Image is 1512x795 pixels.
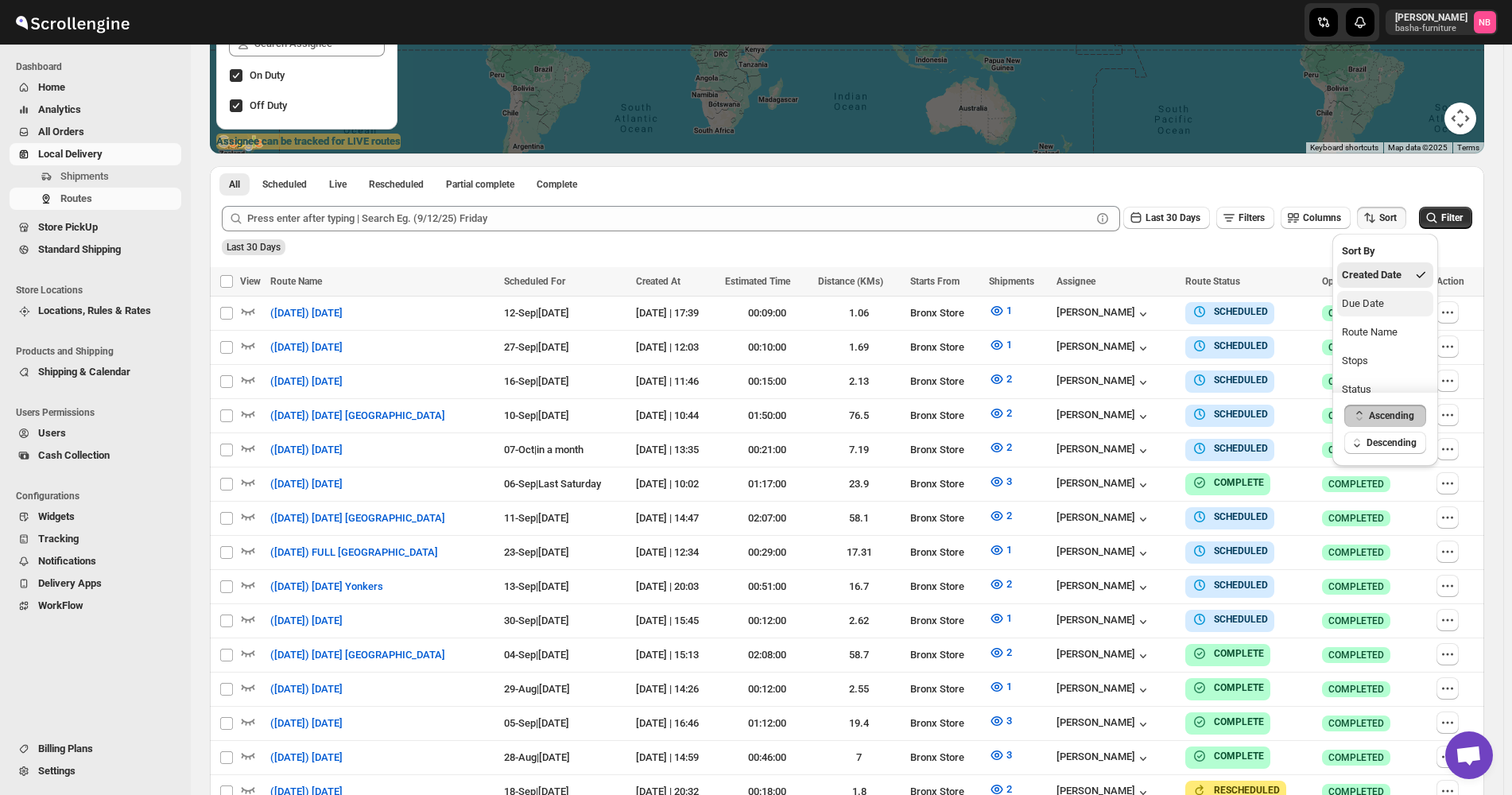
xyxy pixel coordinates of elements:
div: [PERSON_NAME] [1056,374,1151,390]
span: Configurations [16,490,183,502]
text: NB [1479,17,1491,28]
button: ([DATE]) [DATE] [261,437,352,463]
span: Products and Shipping [16,345,183,358]
button: Home [10,76,181,99]
button: ([DATE]) [DATE] [261,677,352,702]
span: 1 [1006,681,1012,692]
span: 23-Sep | [DATE] [504,546,569,558]
span: Route Name [270,276,322,287]
span: Store Locations [16,284,183,297]
button: Delivery Apps [10,572,181,595]
div: 76.5 [818,408,901,424]
span: COMPLETED [1328,580,1384,593]
span: Users Permissions [16,406,183,419]
span: Off Duty [250,99,287,111]
div: 7 [818,750,901,766]
button: SCHEDULED [1192,304,1268,320]
div: 01:12:00 [725,715,808,731]
span: ([DATE]) [DATE] [GEOGRAPHIC_DATA] [270,510,445,526]
div: [DATE] | 13:35 [636,442,715,458]
button: ([DATE]) [DATE] [GEOGRAPHIC_DATA] [261,403,455,429]
button: Columns [1281,207,1351,229]
span: WorkFlow [38,599,83,611]
span: 05-Sep | [DATE] [504,717,569,729]
div: [DATE] | 20:03 [636,579,715,595]
b: SCHEDULED [1214,580,1268,591]
span: Cash Collection [38,449,110,461]
button: Stops [1337,348,1433,374]
span: Complete [537,178,577,191]
div: Bronx Store [910,305,979,321]
span: COMPLETED [1328,717,1384,730]
button: ([DATE]) [DATE] [261,369,352,394]
div: 58.7 [818,647,901,663]
div: 2.55 [818,681,901,697]
button: [PERSON_NAME] [1056,340,1151,356]
button: ([DATE]) [DATE] [261,608,352,634]
button: [PERSON_NAME] [1056,443,1151,459]
button: ([DATE]) FULL [GEOGRAPHIC_DATA] [261,540,448,565]
span: 2 [1006,441,1012,453]
span: Last 30 Days [227,242,281,253]
button: ([DATE]) [DATE] Yonkers [261,574,393,599]
span: 2 [1006,373,1012,385]
button: COMPLETE [1192,475,1264,491]
span: ([DATE]) [DATE] [270,476,343,492]
b: SCHEDULED [1214,511,1268,522]
div: [PERSON_NAME] [1056,580,1151,595]
div: 16.7 [818,579,901,595]
span: 16-Sep | [DATE] [504,375,569,387]
div: [DATE] | 17:39 [636,305,715,321]
div: [PERSON_NAME] [1056,750,1151,766]
div: 02:07:00 [725,510,808,526]
button: Map camera controls [1444,103,1476,134]
span: Sort [1379,212,1397,223]
div: [DATE] | 14:59 [636,750,715,766]
button: COMPLETE [1192,680,1264,696]
button: 1 [979,332,1022,358]
div: 2.13 [818,374,901,390]
span: 30-Sep | [DATE] [504,615,569,626]
button: Widgets [10,506,181,528]
div: [DATE] | 10:44 [636,408,715,424]
span: All Orders [38,126,84,138]
div: 00:12:00 [725,681,808,697]
span: Dashboard [16,60,183,73]
button: 2 [979,366,1022,392]
div: 58.1 [818,510,901,526]
b: COMPLETE [1214,648,1264,659]
div: 00:09:00 [725,305,808,321]
button: 3 [979,469,1022,494]
b: SCHEDULED [1214,409,1268,420]
button: All Orders [10,121,181,143]
button: [PERSON_NAME] [1056,477,1151,493]
button: Keyboard shortcuts [1310,142,1378,153]
span: 3 [1006,715,1012,727]
button: Locations, Rules & Rates [10,300,181,322]
button: All routes [219,173,250,196]
span: 06-Sep | Last Saturday [504,478,601,490]
button: Settings [10,760,181,782]
button: ([DATE]) [DATE] [GEOGRAPHIC_DATA] [261,642,455,668]
span: 3 [1006,749,1012,761]
span: COMPLETED [1328,649,1384,661]
span: Rescheduled [369,178,424,191]
button: [PERSON_NAME] [1056,682,1151,698]
button: ([DATE]) [DATE] [261,471,352,497]
span: ([DATE]) FULL [GEOGRAPHIC_DATA] [270,545,438,560]
span: 3 [1006,475,1012,487]
div: 2.62 [818,613,901,629]
div: [PERSON_NAME] [1056,648,1151,664]
span: ([DATE]) [DATE] [270,613,343,629]
button: [PERSON_NAME] [1056,511,1151,527]
button: SCHEDULED [1192,440,1268,456]
button: User menu [1386,10,1498,35]
button: Last 30 Days [1123,207,1210,229]
button: ([DATE]) [DATE] [261,301,352,326]
button: ([DATE]) [DATE] [GEOGRAPHIC_DATA] [261,506,455,531]
button: SCHEDULED [1192,372,1268,388]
